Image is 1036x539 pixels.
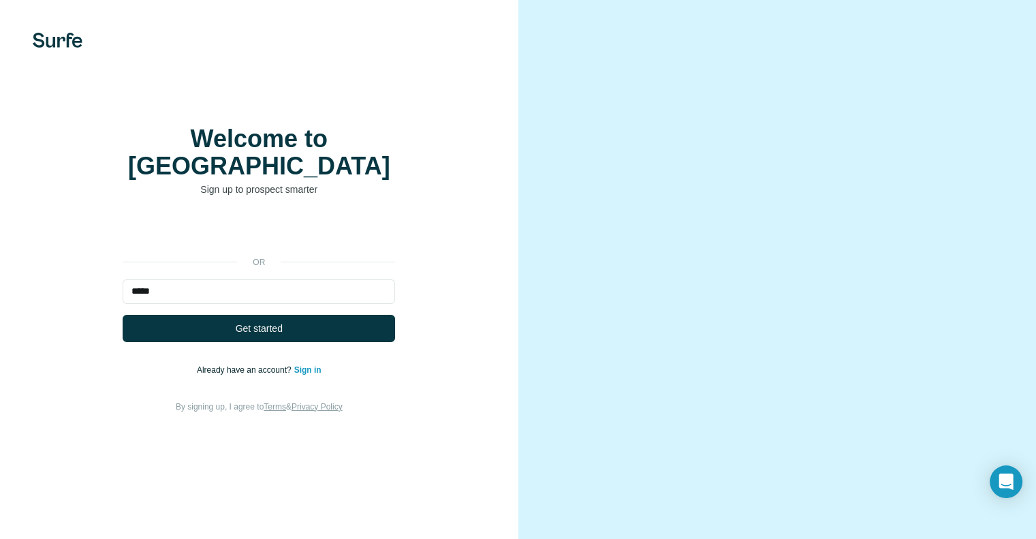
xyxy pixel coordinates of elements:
[123,125,395,180] h1: Welcome to [GEOGRAPHIC_DATA]
[197,365,294,375] span: Already have an account?
[990,465,1022,498] div: Open Intercom Messenger
[176,402,343,412] span: By signing up, I agree to &
[294,365,321,375] a: Sign in
[123,315,395,342] button: Get started
[292,402,343,412] a: Privacy Policy
[116,217,402,247] iframe: Sign in with Google Button
[123,183,395,196] p: Sign up to prospect smarter
[236,322,283,335] span: Get started
[33,33,82,48] img: Surfe's logo
[264,402,286,412] a: Terms
[237,256,281,268] p: or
